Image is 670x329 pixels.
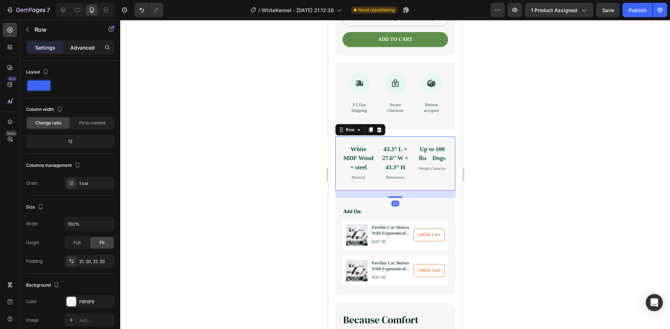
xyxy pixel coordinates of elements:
div: Size [26,202,45,212]
div: Color [26,298,37,305]
span: Need republishing [358,7,395,13]
span: Fit to content [79,120,106,126]
span: WhiteKennel - [DATE] 21:12:38 [262,6,334,14]
p: Row [35,25,95,34]
span: / [258,6,260,14]
iframe: Design area [328,20,462,329]
p: 7 [47,6,50,14]
p: Advanced [70,44,95,51]
div: Columns management [26,161,82,170]
span: Full [73,240,81,246]
div: Add... [79,317,113,324]
div: Background [26,281,61,290]
div: Publish [629,6,646,14]
div: Open Intercom Messenger [646,294,663,311]
div: 1 col [79,180,113,187]
div: Image [26,317,39,323]
div: 12 [27,137,113,146]
input: Auto [65,217,114,230]
div: Width [26,221,38,227]
div: Order [26,180,38,186]
span: 1 product assigned [531,6,577,14]
div: Column width [26,105,64,114]
span: Change ratio [35,120,61,126]
h2: Because Comfort Should Be Beautiful [14,293,120,320]
div: Layout [26,67,50,77]
button: Publish [623,3,653,17]
div: Height [26,240,39,246]
div: Beta [5,130,17,136]
div: F6F6F6 [79,299,113,305]
button: 7 [3,3,53,17]
button: 1 product assigned [525,3,593,17]
div: 450 [7,76,17,82]
div: Padding [26,258,42,264]
span: Save [602,7,614,13]
button: Save [596,3,620,17]
div: Undo/Redo [134,3,163,17]
span: Fit [100,240,105,246]
p: Settings [35,44,55,51]
div: 21, 20, 21, 20 [79,258,113,265]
